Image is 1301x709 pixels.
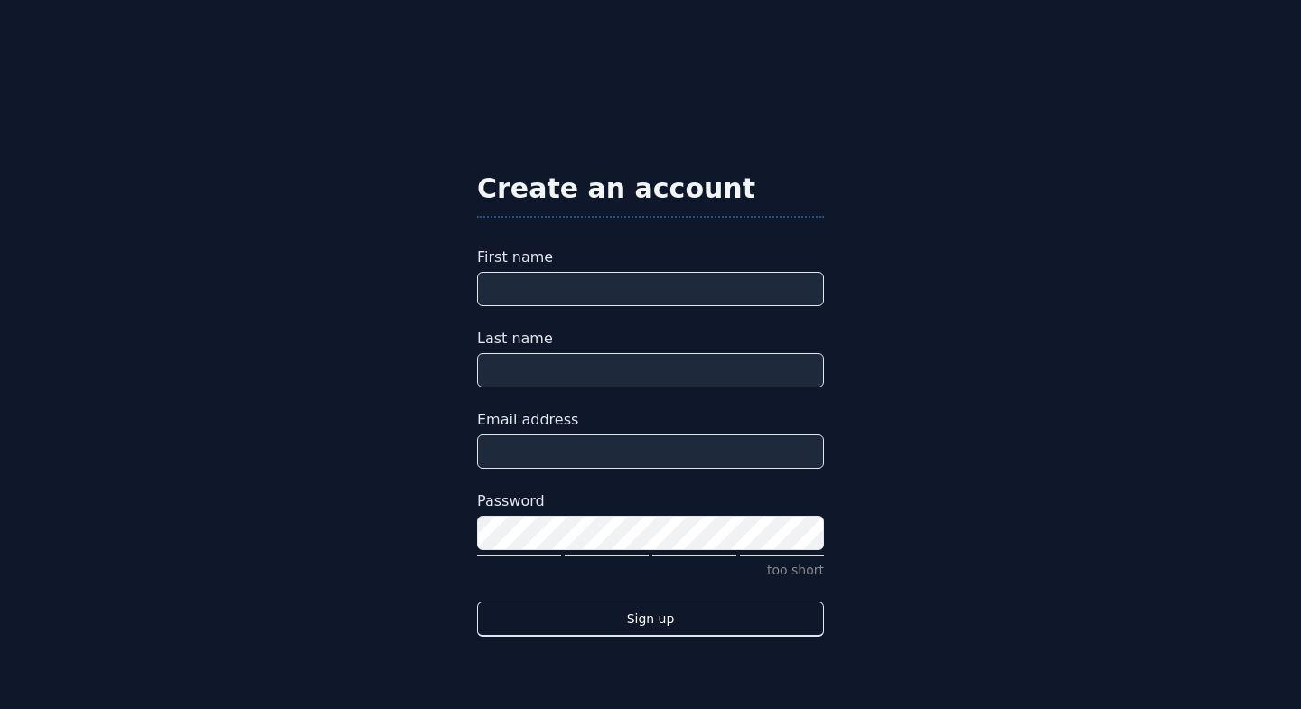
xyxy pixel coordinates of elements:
label: Last name [477,328,824,350]
label: First name [477,247,824,268]
h2: Create an account [477,173,824,205]
label: Password [477,490,824,512]
label: Email address [477,409,824,431]
p: too short [477,561,824,580]
button: Sign up [477,602,824,637]
img: Hostodo [477,72,824,145]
